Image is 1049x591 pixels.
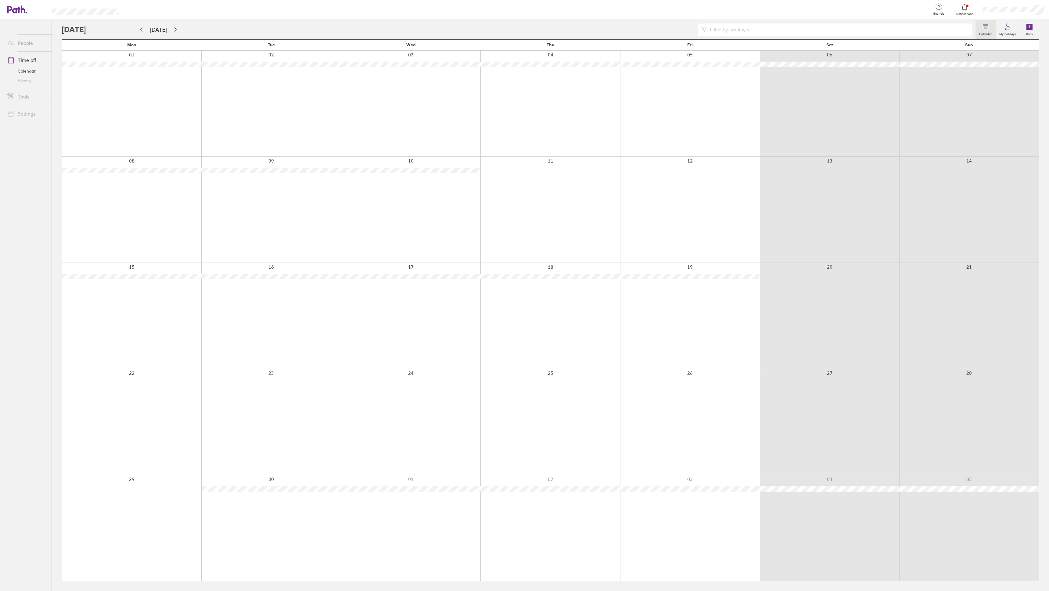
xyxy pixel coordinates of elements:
[975,30,996,36] label: Calendar
[145,25,172,35] button: [DATE]
[955,3,975,16] a: Notifications
[406,42,415,47] span: Wed
[975,20,996,39] a: Calendar
[687,42,693,47] span: Fri
[996,20,1020,39] a: My holidays
[996,30,1020,36] label: My holidays
[268,42,275,47] span: Tue
[2,76,52,86] a: History
[2,91,52,103] a: Tools
[2,54,52,66] a: Time off
[2,66,52,76] a: Calendar
[955,12,975,16] span: Notifications
[2,37,52,49] a: People
[826,42,833,47] span: Sat
[965,42,973,47] span: Sun
[127,42,136,47] span: Mon
[1022,30,1037,36] label: Book
[547,42,554,47] span: Thu
[929,12,949,16] span: Get help
[2,108,52,120] a: Settings
[707,24,968,35] input: Filter by employee
[1020,20,1039,39] a: Book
